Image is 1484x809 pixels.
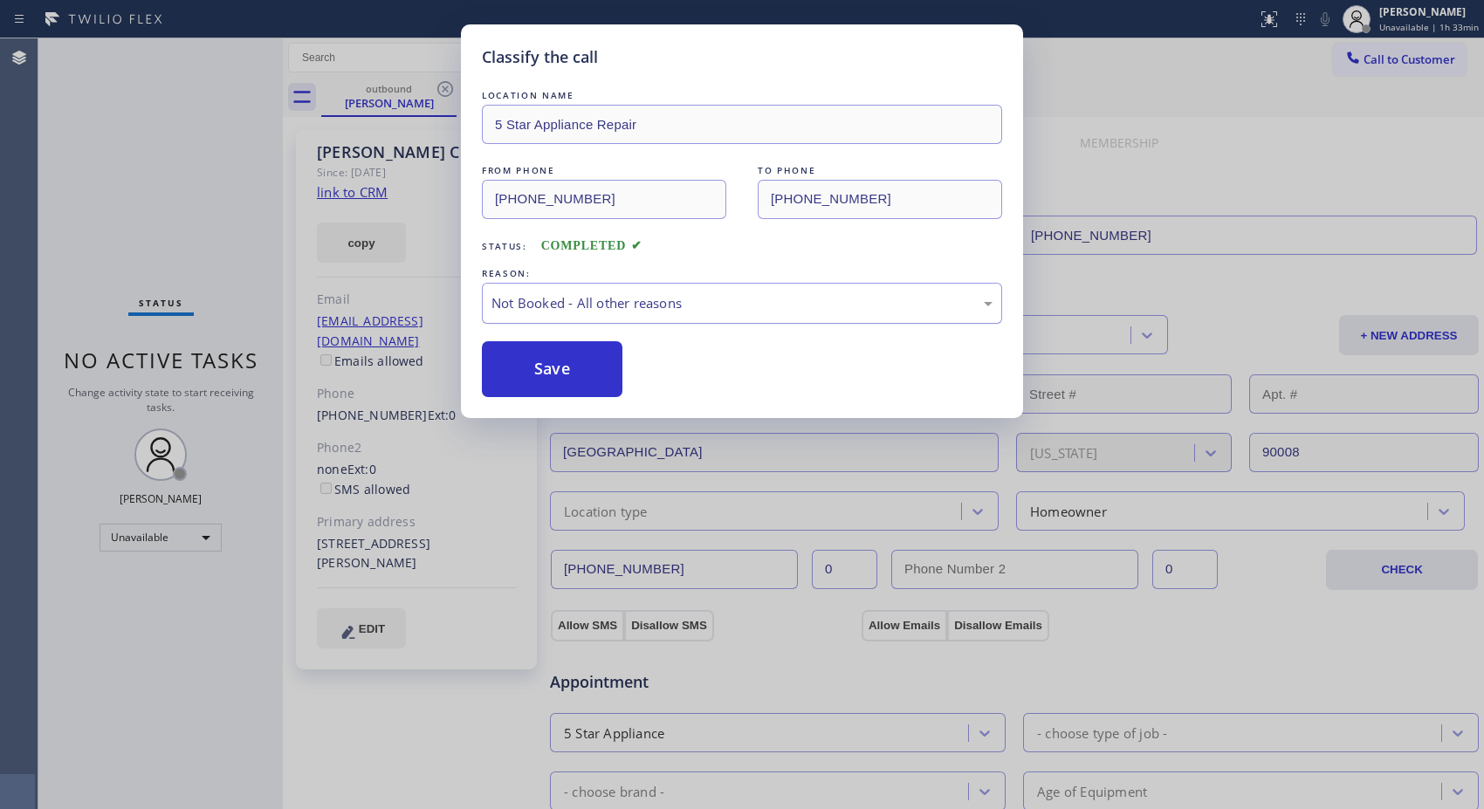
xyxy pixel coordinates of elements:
span: Status: [482,240,527,252]
button: Save [482,341,622,397]
div: Not Booked - All other reasons [491,293,993,313]
h5: Classify the call [482,45,598,69]
span: COMPLETED [541,239,642,252]
input: To phone [758,180,1002,219]
input: From phone [482,180,726,219]
div: LOCATION NAME [482,86,1002,105]
div: REASON: [482,264,1002,283]
div: TO PHONE [758,161,1002,180]
div: FROM PHONE [482,161,726,180]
